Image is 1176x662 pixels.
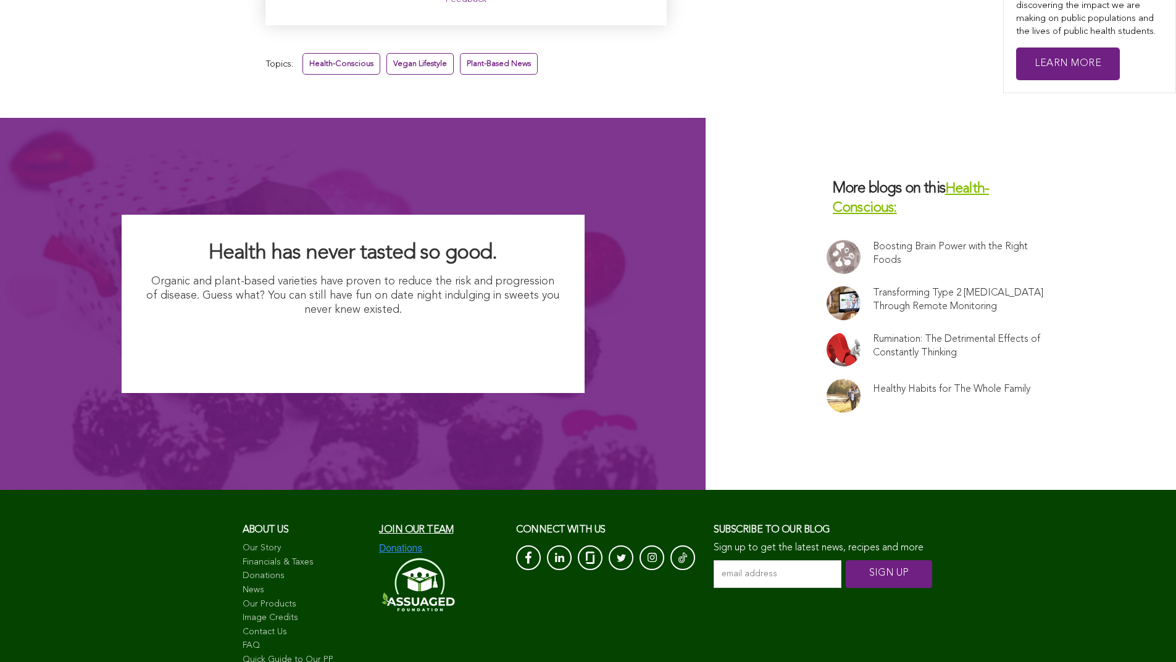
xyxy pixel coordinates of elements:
a: Our Products [243,598,367,611]
a: News [243,584,367,597]
a: Health-Conscious: [833,182,989,215]
a: Learn More [1016,48,1120,80]
iframe: Chat Widget [1114,603,1176,662]
span: Topics: [265,56,293,73]
a: Our Story [243,542,367,555]
a: Image Credits [243,612,367,624]
a: Healthy Habits for The Whole Family [873,383,1030,396]
a: FAQ [243,640,367,652]
img: Tik-Tok-Icon [678,552,687,564]
a: Plant-Based News [460,53,538,75]
span: CONNECT with us [516,525,606,535]
input: email address [714,560,841,588]
h2: Health has never tasted so good. [146,239,560,267]
a: Financials & Taxes [243,556,367,569]
h3: Subscribe to our blog [714,521,933,539]
p: Organic and plant-based varieties have proven to reduce the risk and progression of disease. Gues... [146,275,560,318]
a: Health-Conscious [302,53,380,75]
img: glassdoor_White [586,552,594,564]
img: I Want Organic Shopping For Less [231,324,474,368]
input: SIGN UP [846,560,932,588]
h3: More blogs on this [827,180,1055,218]
a: Transforming Type 2 [MEDICAL_DATA] Through Remote Monitoring [873,286,1045,313]
img: Donations [379,543,422,554]
a: Contact Us [243,626,367,639]
p: Sign up to get the latest news, recipes and more [714,542,933,554]
img: Assuaged-Foundation-Logo-White [379,554,456,615]
a: Donations [243,570,367,582]
a: Vegan Lifestyle [386,53,454,75]
a: Boosting Brain Power with the Right Foods [873,240,1045,267]
a: Rumination: The Detrimental Effects of Constantly Thinking [873,333,1045,360]
a: Join our team [379,525,453,535]
span: About us [243,525,289,535]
